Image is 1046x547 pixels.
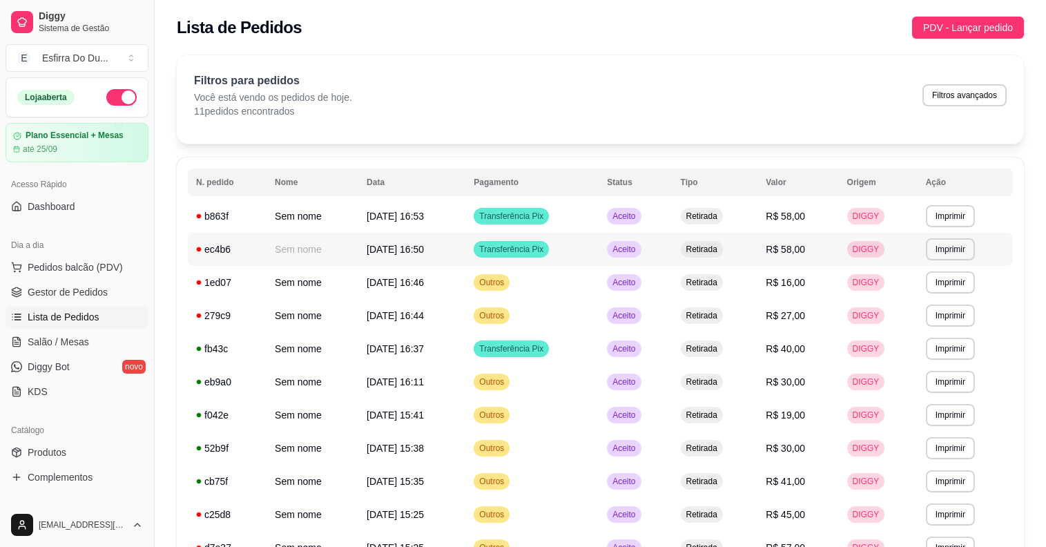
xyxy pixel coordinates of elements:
[367,310,424,321] span: [DATE] 16:44
[476,443,507,454] span: Outros
[6,195,148,218] a: Dashboard
[6,256,148,278] button: Pedidos balcão (PDV)
[850,410,882,421] span: DIGGY
[926,404,975,426] button: Imprimir
[476,376,507,387] span: Outros
[684,310,720,321] span: Retirada
[196,508,258,521] div: c25d8
[610,310,638,321] span: Aceito
[476,211,546,222] span: Transferência Pix
[28,360,70,374] span: Diggy Bot
[267,432,358,465] td: Sem nome
[28,310,99,324] span: Lista de Pedidos
[684,509,720,520] span: Retirada
[358,169,465,196] th: Data
[850,211,882,222] span: DIGGY
[610,343,638,354] span: Aceito
[610,376,638,387] span: Aceito
[926,205,975,227] button: Imprimir
[177,17,302,39] h2: Lista de Pedidos
[367,410,424,421] span: [DATE] 15:41
[196,408,258,422] div: f042e
[757,169,838,196] th: Valor
[6,441,148,463] a: Produtos
[766,244,805,255] span: R$ 58,00
[926,437,975,459] button: Imprimir
[28,335,89,349] span: Salão / Mesas
[196,375,258,389] div: eb9a0
[476,244,546,255] span: Transferência Pix
[39,519,126,530] span: [EMAIL_ADDRESS][DOMAIN_NAME]
[684,410,720,421] span: Retirada
[926,238,975,260] button: Imprimir
[196,441,258,455] div: 52b9f
[196,474,258,488] div: cb75f
[6,508,148,541] button: [EMAIL_ADDRESS][DOMAIN_NAME]
[26,131,124,141] article: Plano Essencial + Mesas
[850,310,882,321] span: DIGGY
[610,476,638,487] span: Aceito
[367,509,424,520] span: [DATE] 15:25
[850,476,882,487] span: DIGGY
[610,443,638,454] span: Aceito
[926,470,975,492] button: Imprimir
[684,211,720,222] span: Retirada
[766,310,805,321] span: R$ 27,00
[267,200,358,233] td: Sem nome
[196,342,258,356] div: fb43c
[684,476,720,487] span: Retirada
[766,476,805,487] span: R$ 41,00
[194,90,352,104] p: Você está vendo os pedidos de hoje.
[196,209,258,223] div: b863f
[6,331,148,353] a: Salão / Mesas
[766,211,805,222] span: R$ 58,00
[367,277,424,288] span: [DATE] 16:46
[267,498,358,531] td: Sem nome
[23,144,57,155] article: até 25/09
[28,260,123,274] span: Pedidos balcão (PDV)
[684,277,720,288] span: Retirada
[926,371,975,393] button: Imprimir
[610,509,638,520] span: Aceito
[367,476,424,487] span: [DATE] 15:35
[610,211,638,222] span: Aceito
[367,244,424,255] span: [DATE] 16:50
[6,234,148,256] div: Dia a dia
[6,173,148,195] div: Acesso Rápido
[850,376,882,387] span: DIGGY
[28,200,75,213] span: Dashboard
[766,376,805,387] span: R$ 30,00
[476,410,507,421] span: Outros
[267,299,358,332] td: Sem nome
[6,306,148,328] a: Lista de Pedidos
[267,399,358,432] td: Sem nome
[39,10,143,23] span: Diggy
[599,169,672,196] th: Status
[766,277,805,288] span: R$ 16,00
[684,244,720,255] span: Retirada
[476,343,546,354] span: Transferência Pix
[610,244,638,255] span: Aceito
[839,169,918,196] th: Origem
[194,104,352,118] p: 11 pedidos encontrados
[850,244,882,255] span: DIGGY
[28,470,93,484] span: Complementos
[684,343,720,354] span: Retirada
[476,277,507,288] span: Outros
[17,90,75,105] div: Loja aberta
[367,211,424,222] span: [DATE] 16:53
[28,385,48,399] span: KDS
[6,356,148,378] a: Diggy Botnovo
[923,20,1013,35] span: PDV - Lançar pedido
[476,509,507,520] span: Outros
[6,419,148,441] div: Catálogo
[926,271,975,294] button: Imprimir
[6,123,148,162] a: Plano Essencial + Mesasaté 25/09
[196,242,258,256] div: ec4b6
[6,44,148,72] button: Select a team
[918,169,1013,196] th: Ação
[188,169,267,196] th: N. pedido
[42,51,108,65] div: Esfirra Do Du ...
[610,410,638,421] span: Aceito
[367,343,424,354] span: [DATE] 16:37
